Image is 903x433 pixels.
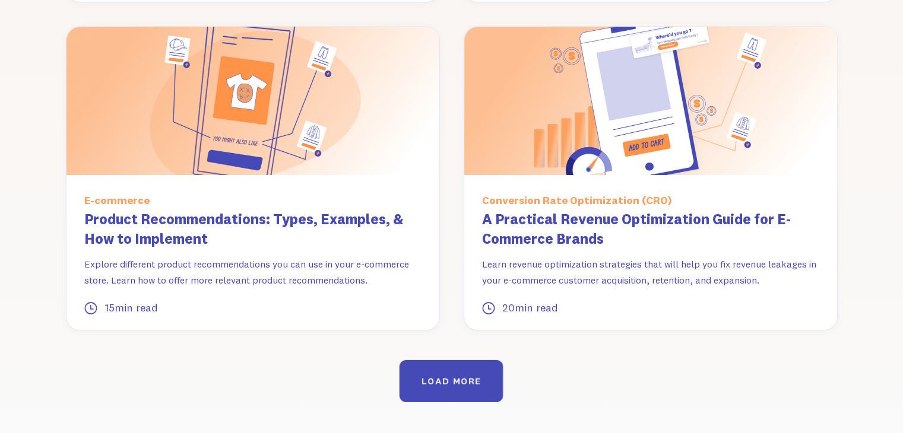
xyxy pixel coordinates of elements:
[104,300,115,317] div: 15
[84,209,422,312] a: Product Recommendations: Types, Examples, & How to ImplementExplore different product recommendat...
[84,300,97,317] div: 
[515,300,558,317] div: min read
[482,256,819,288] p: Learn revenue optimization strategies that will help you fix revenue leakages in your e-commerce ...
[482,300,495,317] div: 
[66,359,838,403] div: List
[84,256,422,288] p: Explore different product recommendations you can use in your e-commerce store. Learn how to offe...
[66,27,439,175] img: Product Recommendations: Types, Examples, & How to Implement
[422,375,481,387] div: LOAD MORE
[84,192,150,209] div: E-commerce
[84,209,422,249] h3: Product Recommendations: Types, Examples, & How to Implement
[482,209,819,249] h3: A Practical Revenue Optimization Guide for E-Commerce Brands
[482,209,819,312] a: A Practical Revenue Optimization Guide for E-Commerce BrandsLearn revenue optimization strategies...
[502,300,515,317] div: 20
[464,27,837,175] img: A Practical Revenue Optimization Guide for E-Commerce Brands
[400,360,503,402] a: Next Page
[115,300,158,317] div: min read
[482,192,672,209] div: Conversion Rate Optimization (CRO)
